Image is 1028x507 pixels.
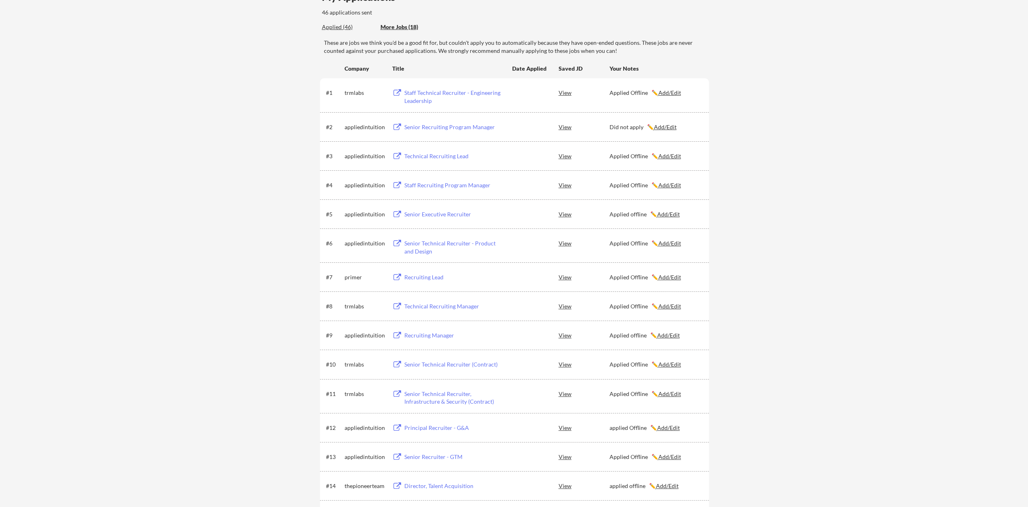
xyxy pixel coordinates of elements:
[345,302,385,310] div: trmlabs
[657,211,680,218] u: Add/Edit
[404,181,505,189] div: Staff Recruiting Program Manager
[656,482,679,489] u: Add/Edit
[404,360,505,369] div: Senior Technical Recruiter (Contract)
[404,273,505,281] div: Recruiting Lead
[326,123,342,131] div: #2
[610,453,702,461] div: Applied Offline ✏️
[345,360,385,369] div: trmlabs
[658,453,681,460] u: Add/Edit
[610,89,702,97] div: Applied Offline ✏️
[559,449,610,464] div: View
[345,482,385,490] div: thepioneerteam
[512,65,548,73] div: Date Applied
[326,331,342,339] div: #9
[345,152,385,160] div: appliedintuition
[322,23,374,31] div: Applied (46)
[610,152,702,160] div: Applied Offline ✏️
[658,274,681,281] u: Add/Edit
[326,89,342,97] div: #1
[559,420,610,435] div: View
[559,236,610,250] div: View
[345,331,385,339] div: appliedintuition
[326,239,342,247] div: #6
[559,478,610,493] div: View
[345,453,385,461] div: appliedintuition
[326,482,342,490] div: #14
[322,23,374,31] div: These are all the jobs you've been applied to so far.
[345,89,385,97] div: trmlabs
[404,390,505,406] div: Senior Technical Recruiter, Infrastructure & Security (Contract)
[326,390,342,398] div: #11
[658,303,681,310] u: Add/Edit
[559,85,610,100] div: View
[345,424,385,432] div: appliedintuition
[404,239,505,255] div: Senior Technical Recruiter - Product and Design
[658,390,681,397] u: Add/Edit
[559,119,610,134] div: View
[559,61,610,75] div: Saved JD
[404,302,505,310] div: Technical Recruiting Manager
[326,360,342,369] div: #10
[658,361,681,368] u: Add/Edit
[326,181,342,189] div: #4
[559,207,610,221] div: View
[404,210,505,218] div: Senior Executive Recruiter
[345,273,385,281] div: primer
[658,240,681,247] u: Add/Edit
[559,299,610,313] div: View
[559,178,610,192] div: View
[654,124,677,130] u: Add/Edit
[392,65,505,73] div: Title
[658,153,681,159] u: Add/Edit
[559,270,610,284] div: View
[559,328,610,342] div: View
[610,360,702,369] div: Applied Offline ✏️
[345,390,385,398] div: trmlabs
[404,331,505,339] div: Recruiting Manager
[326,302,342,310] div: #8
[559,149,610,163] div: View
[658,89,681,96] u: Add/Edit
[559,386,610,401] div: View
[324,39,709,54] div: These are jobs we think you'd be a good fit for, but couldn't apply you to automatically because ...
[381,23,440,31] div: These are job applications we think you'd be a good fit for, but couldn't apply you to automatica...
[610,181,702,189] div: Applied Offline ✏️
[326,424,342,432] div: #12
[404,424,505,432] div: Principal Recruiter - G&A
[345,65,385,73] div: Company
[404,482,505,490] div: Director, Talent Acquisition
[610,424,702,432] div: applied Offline ✏️
[610,390,702,398] div: Applied Offline ✏️
[381,23,440,31] div: More Jobs (18)
[326,273,342,281] div: #7
[610,210,702,218] div: Applied offline ✏️
[345,123,385,131] div: appliedintuition
[404,453,505,461] div: Senior Recruiter - GTM
[345,181,385,189] div: appliedintuition
[322,8,478,17] div: 46 applications sent
[610,123,702,131] div: Did not apply ✏️
[404,152,505,160] div: Technical Recruiting Lead
[610,273,702,281] div: Applied Offline ✏️
[657,424,680,431] u: Add/Edit
[610,65,702,73] div: Your Notes
[326,152,342,160] div: #3
[610,482,702,490] div: applied offline ✏️
[657,332,680,339] u: Add/Edit
[404,123,505,131] div: Senior Recruiting Program Manager
[326,210,342,218] div: #5
[326,453,342,461] div: #13
[345,210,385,218] div: appliedintuition
[610,302,702,310] div: Applied Offline ✏️
[559,357,610,371] div: View
[658,182,681,189] u: Add/Edit
[404,89,505,105] div: Staff Technical Recruiter - Engineering Leadership
[610,239,702,247] div: Applied Offline ✏️
[345,239,385,247] div: appliedintuition
[610,331,702,339] div: Applied offline ✏️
